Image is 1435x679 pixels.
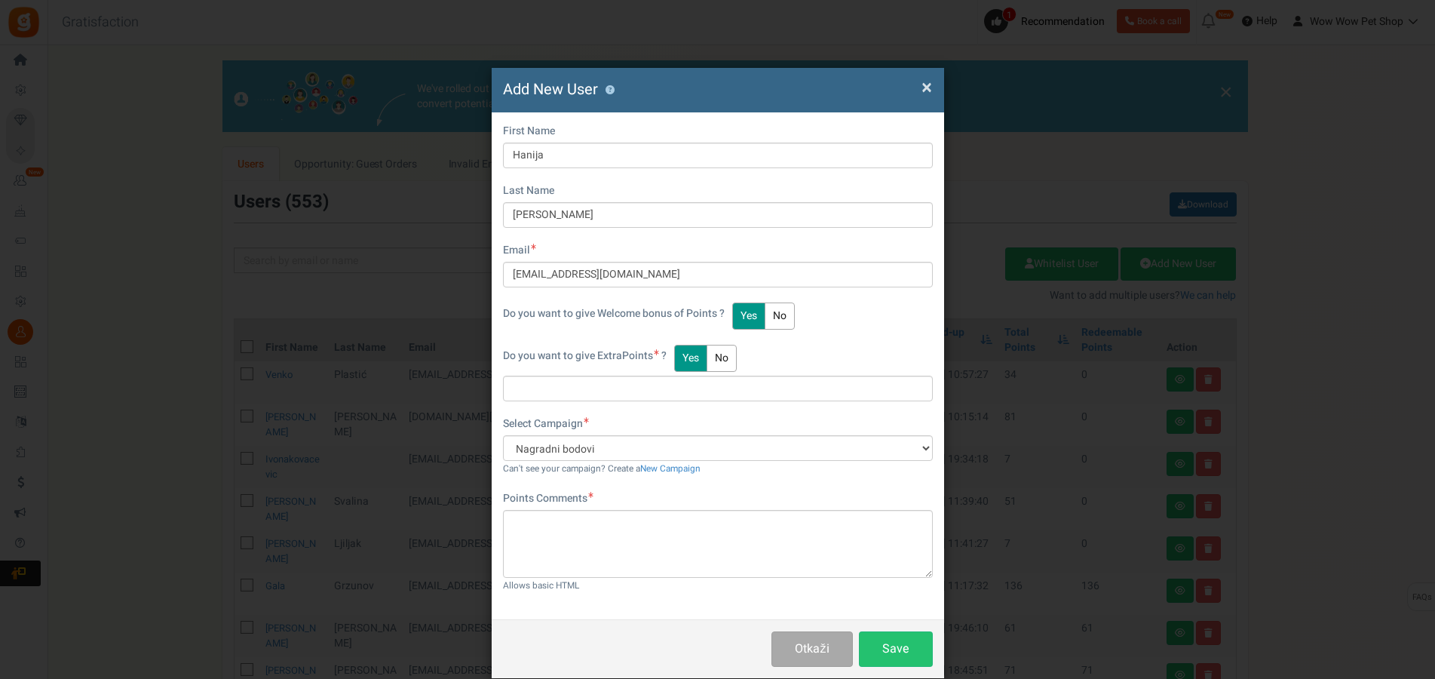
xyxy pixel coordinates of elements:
[503,579,579,592] small: Allows basic HTML
[503,78,598,100] span: Add New User
[503,348,622,364] span: Do you want to give Extra
[503,491,593,506] label: Points Comments
[661,348,667,364] span: ?
[606,85,615,95] button: ?
[640,462,701,475] a: New Campaign
[765,303,795,330] button: No
[503,462,701,475] small: Can't see your campaign? Create a
[707,345,737,372] button: No
[503,416,589,432] label: Select Campaign
[12,6,57,51] button: Open LiveChat chat widget
[503,349,667,364] label: Points
[732,303,765,330] button: Yes
[503,183,554,198] label: Last Name
[503,124,555,139] label: First Name
[503,306,725,321] label: Do you want to give Welcome bonus of Points ?
[921,73,932,102] span: ×
[674,345,707,372] button: Yes
[503,243,536,258] label: Email
[859,631,933,667] button: Save
[771,631,852,667] button: Otkaži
